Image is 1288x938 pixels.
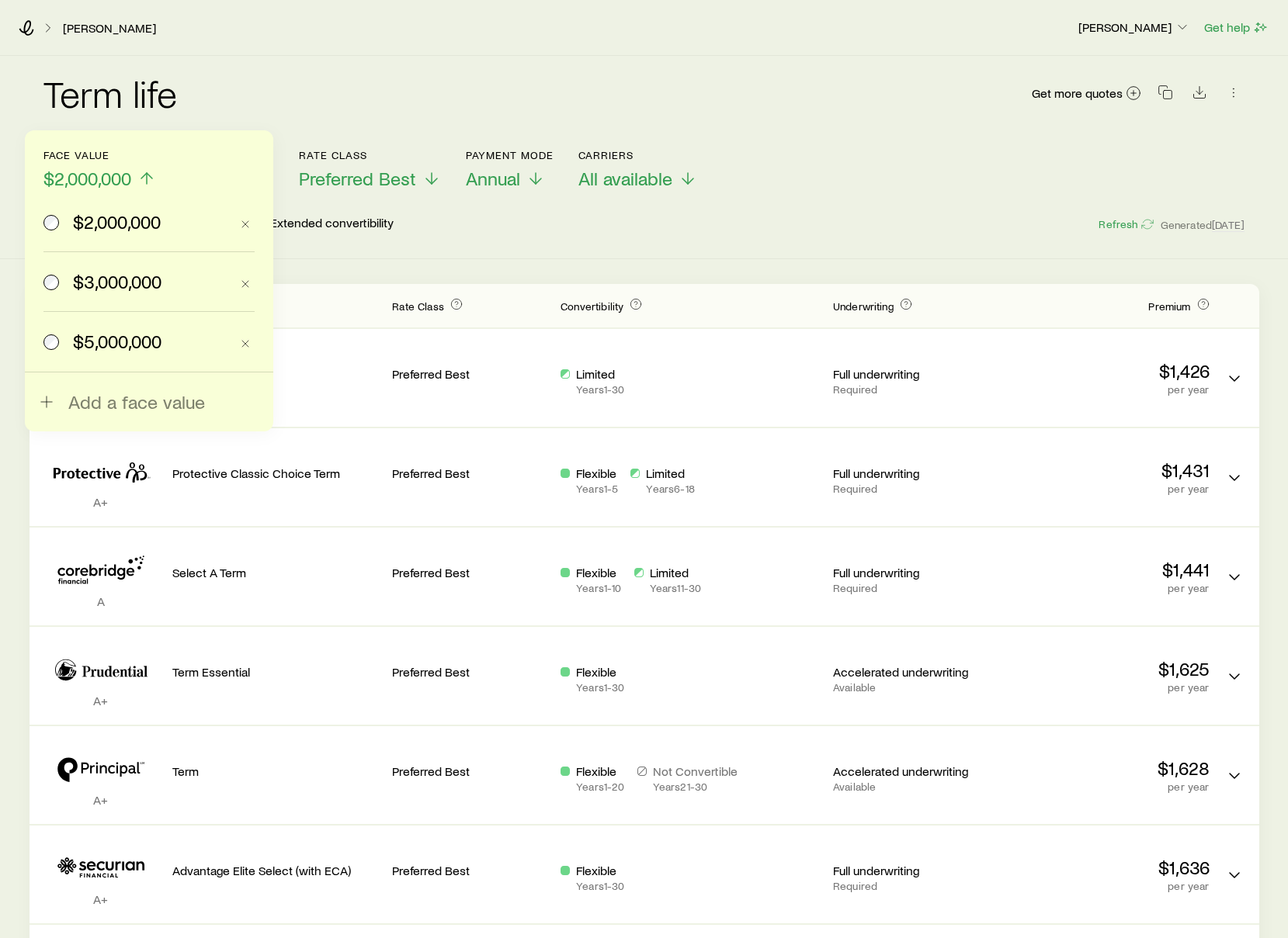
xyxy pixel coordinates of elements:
[43,149,156,161] p: Face value
[576,483,618,495] p: Years 1 - 5
[1032,87,1123,99] span: Get more quotes
[43,74,177,112] h2: Term life
[1002,483,1210,495] p: per year
[1002,559,1210,580] p: $1,441
[833,582,989,594] p: Required
[646,466,694,481] p: Limited
[576,880,624,892] p: Years 1 - 30
[172,366,380,382] p: OPTerm
[576,863,624,878] p: Flexible
[1002,582,1210,594] p: per year
[1148,299,1190,313] span: Premium
[299,149,441,161] p: Rate Class
[299,149,441,190] button: Rate ClassPreferred Best
[392,763,548,779] p: Preferred Best
[833,880,989,892] p: Required
[1212,218,1245,232] span: [DATE]
[576,681,624,694] p: Years 1 - 30
[833,383,989,396] p: Required
[466,149,554,190] button: Payment ModeAnnual
[1002,383,1210,396] p: per year
[172,863,380,878] p: Advantage Elite Select (with ECA)
[576,763,624,779] p: Flexible
[561,299,623,313] span: Convertibility
[43,168,131,189] span: $2,000,000
[172,565,380,580] p: Select A Term
[392,466,548,481] p: Preferred Best
[1002,459,1210,481] p: $1,431
[466,149,554,161] p: Payment Mode
[576,565,621,580] p: Flexible
[578,168,672,189] span: All available
[578,149,697,190] button: CarriersAll available
[833,781,989,793] p: Available
[833,299,894,313] span: Underwriting
[833,366,989,382] p: Full underwriting
[1098,217,1154,232] button: Refresh
[42,792,160,808] p: A+
[270,215,394,234] p: Extended convertibility
[466,168,520,189] span: Annual
[392,299,444,313] span: Rate Class
[1002,360,1210,382] p: $1,426
[172,664,380,680] p: Term Essential
[833,565,989,580] p: Full underwriting
[833,466,989,481] p: Full underwriting
[578,149,697,161] p: Carriers
[650,565,702,580] p: Limited
[42,693,160,708] p: A+
[1002,658,1210,680] p: $1,625
[392,664,548,680] p: Preferred Best
[576,383,624,396] p: Years 1 - 30
[1002,757,1210,779] p: $1,628
[42,594,160,609] p: A
[576,781,624,793] p: Years 1 - 20
[1031,85,1142,102] a: Get more quotes
[42,891,160,907] p: A+
[1189,88,1210,102] a: Download CSV
[576,366,624,382] p: Limited
[392,863,548,878] p: Preferred Best
[1161,218,1245,232] span: Generated
[576,466,618,481] p: Flexible
[833,681,989,694] p: Available
[1002,681,1210,694] p: per year
[172,763,380,779] p: Term
[392,366,548,382] p: Preferred Best
[1002,857,1210,878] p: $1,636
[1002,781,1210,793] p: per year
[833,483,989,495] p: Required
[576,582,621,594] p: Years 1 - 10
[1203,19,1269,36] button: Get help
[42,494,160,510] p: A+
[646,483,694,495] p: Years 6 - 18
[650,582,702,594] p: Years 11 - 30
[653,763,738,779] p: Not Convertible
[299,168,416,189] span: Preferred Best
[833,763,989,779] p: Accelerated underwriting
[1002,880,1210,892] p: per year
[392,565,548,580] p: Preferred Best
[1078,19,1191,37] button: [PERSON_NAME]
[833,664,989,680] p: Accelerated underwriting
[172,466,380,481] p: Protective Classic Choice Term
[1078,19,1190,35] p: [PERSON_NAME]
[576,664,624,680] p: Flexible
[43,149,156,190] button: Face value$2,000,000
[833,863,989,878] p: Full underwriting
[653,781,738,793] p: Years 21 - 30
[62,21,157,36] a: [PERSON_NAME]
